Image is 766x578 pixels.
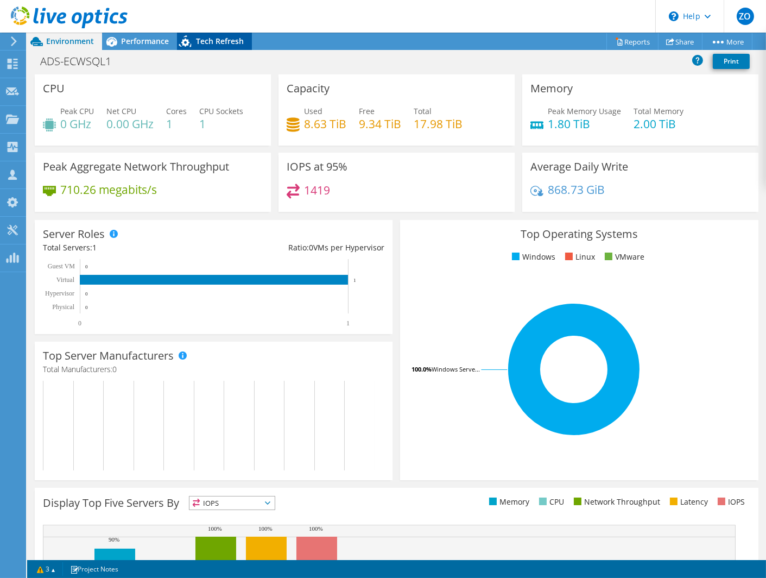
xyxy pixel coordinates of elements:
text: 1 [353,278,356,283]
span: Net CPU [106,106,136,116]
h4: Total Manufacturers: [43,363,384,375]
text: 1 [346,319,350,327]
a: 3 [29,562,63,576]
span: Total Memory [634,106,683,116]
div: Ratio: VMs per Hypervisor [214,242,385,254]
text: 0 [85,264,88,269]
tspan: Windows Serve... [432,365,480,373]
a: Print [713,54,750,69]
span: Used [304,106,322,116]
h4: 868.73 GiB [548,184,605,196]
li: Network Throughput [571,496,660,508]
span: Performance [121,36,169,46]
text: 0 [78,319,81,327]
span: Free [359,106,375,116]
span: IOPS [189,497,275,510]
text: Physical [52,303,74,311]
span: Total [414,106,432,116]
h3: Top Operating Systems [408,228,750,240]
text: 0 [85,291,88,297]
h4: 0.00 GHz [106,118,154,130]
h4: 9.34 TiB [359,118,401,130]
h4: 17.98 TiB [414,118,463,130]
h3: CPU [43,83,65,95]
a: More [702,33,752,50]
svg: \n [669,11,679,21]
h3: Memory [530,83,573,95]
h3: Server Roles [43,228,105,240]
li: Memory [486,496,529,508]
li: CPU [536,496,564,508]
text: Guest VM [48,262,75,270]
h4: 8.63 TiB [304,118,346,130]
span: Environment [46,36,94,46]
span: 0 [112,364,117,374]
span: Peak CPU [60,106,94,116]
span: CPU Sockets [199,106,243,116]
span: Cores [166,106,187,116]
tspan: 100.0% [412,365,432,373]
text: 100% [208,525,222,532]
h4: 1.80 TiB [548,118,621,130]
h4: 710.26 megabits/s [60,184,157,196]
li: Linux [562,251,595,263]
text: 0 [85,305,88,310]
h3: IOPS at 95% [287,161,347,173]
a: Share [658,33,702,50]
li: IOPS [715,496,745,508]
span: Peak Memory Usage [548,106,621,116]
h3: Top Server Manufacturers [43,350,174,362]
div: Total Servers: [43,242,214,254]
h4: 0 GHz [60,118,94,130]
text: Virtual [56,276,75,284]
li: Windows [509,251,555,263]
h1: ADS-ECWSQL1 [35,55,128,67]
span: 1 [92,242,97,253]
h4: 1419 [304,184,330,196]
span: Tech Refresh [196,36,244,46]
span: ZO [737,8,754,25]
a: Reports [606,33,659,50]
text: 90% [109,536,119,543]
li: Latency [667,496,708,508]
h3: Peak Aggregate Network Throughput [43,161,229,173]
h3: Average Daily Write [530,161,628,173]
h4: 1 [166,118,187,130]
h4: 2.00 TiB [634,118,683,130]
span: 0 [309,242,313,253]
a: Project Notes [62,562,126,576]
text: 100% [309,525,323,532]
li: VMware [602,251,644,263]
h3: Capacity [287,83,330,95]
text: Hypervisor [45,290,74,297]
h4: 1 [199,118,243,130]
text: 100% [258,525,273,532]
